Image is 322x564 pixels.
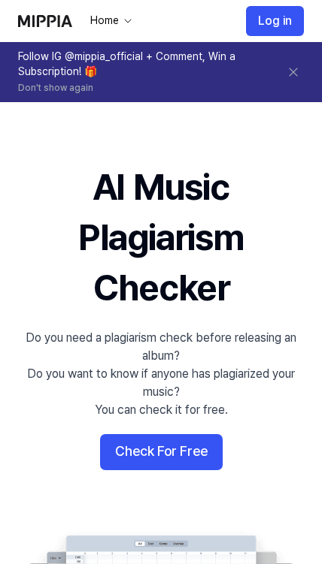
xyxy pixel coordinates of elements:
button: Check For Free [100,434,223,470]
button: Log in [246,6,304,36]
button: Home [87,14,134,29]
div: Home [87,14,122,29]
div: Do you need a plagiarism check before releasing an album? Do you want to know if anyone has plagi... [18,329,304,419]
h1: Follow IG @mippia_official + Comment, Win a Subscription! 🎁 [18,50,283,79]
h1: AI Music Plagiarism Checker [18,162,304,314]
button: Don't show again [18,82,93,95]
img: logo [18,15,72,27]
